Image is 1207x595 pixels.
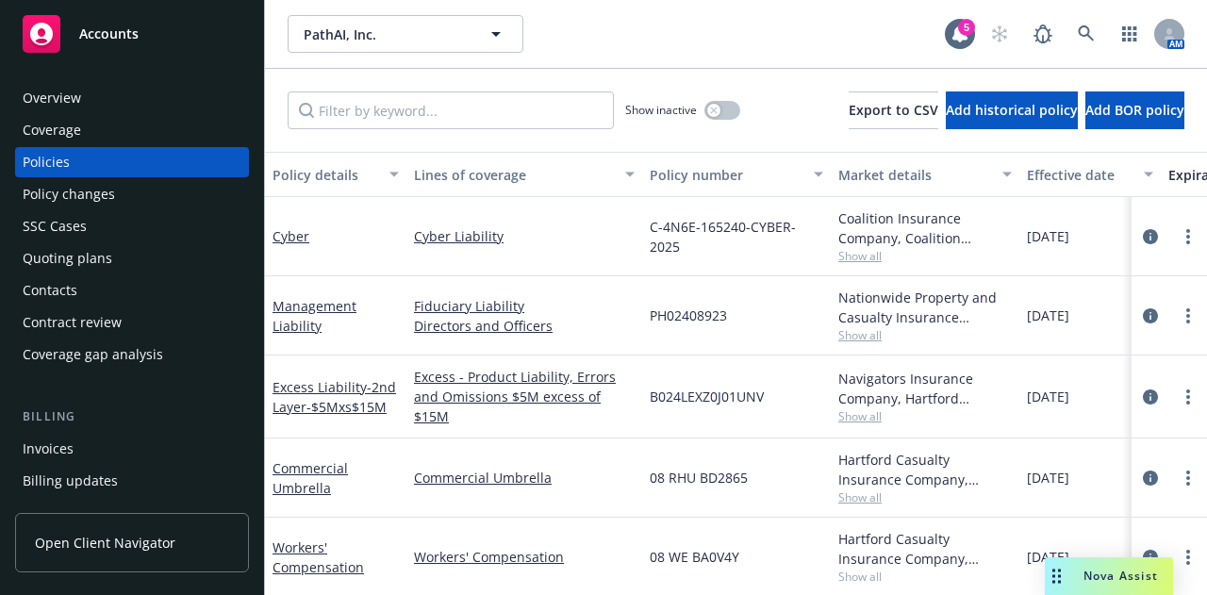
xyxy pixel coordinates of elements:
[838,327,1012,343] span: Show all
[414,316,635,336] a: Directors and Officers
[1027,306,1069,325] span: [DATE]
[414,226,635,246] a: Cyber Liability
[642,152,831,197] button: Policy number
[831,152,1019,197] button: Market details
[15,307,249,338] a: Contract review
[1045,557,1068,595] div: Drag to move
[838,450,1012,489] div: Hartford Casualty Insurance Company, Hartford Insurance Group
[273,538,364,576] a: Workers' Compensation
[1139,225,1162,248] a: circleInformation
[1177,546,1199,569] a: more
[15,275,249,306] a: Contacts
[273,297,356,335] a: Management Liability
[288,91,614,129] input: Filter by keyword...
[273,459,348,497] a: Commercial Umbrella
[958,19,975,36] div: 5
[273,227,309,245] a: Cyber
[946,101,1078,119] span: Add historical policy
[23,275,77,306] div: Contacts
[1177,386,1199,408] a: more
[273,165,378,185] div: Policy details
[414,547,635,567] a: Workers' Compensation
[981,15,1018,53] a: Start snowing
[414,165,614,185] div: Lines of coverage
[1177,225,1199,248] a: more
[1027,387,1069,406] span: [DATE]
[23,83,81,113] div: Overview
[15,83,249,113] a: Overview
[1139,546,1162,569] a: circleInformation
[838,369,1012,408] div: Navigators Insurance Company, Hartford Insurance Group
[1085,91,1184,129] button: Add BOR policy
[650,468,748,488] span: 08 RHU BD2865
[838,165,991,185] div: Market details
[15,434,249,464] a: Invoices
[414,367,635,426] a: Excess - Product Liability, Errors and Omissions $5M excess of $15M
[23,434,74,464] div: Invoices
[838,569,1012,585] span: Show all
[15,243,249,273] a: Quoting plans
[265,152,406,197] button: Policy details
[650,165,802,185] div: Policy number
[838,288,1012,327] div: Nationwide Property and Casualty Insurance Company, Nationwide Insurance Company
[23,179,115,209] div: Policy changes
[1111,15,1149,53] a: Switch app
[23,307,122,338] div: Contract review
[414,296,635,316] a: Fiduciary Liability
[23,466,118,496] div: Billing updates
[1027,468,1069,488] span: [DATE]
[304,25,467,44] span: PathAI, Inc.
[15,8,249,60] a: Accounts
[838,489,1012,505] span: Show all
[414,468,635,488] a: Commercial Umbrella
[650,217,823,256] span: C-4N6E-165240-CYBER-2025
[650,306,727,325] span: PH02408923
[288,15,523,53] button: PathAI, Inc.
[35,533,175,553] span: Open Client Navigator
[15,115,249,145] a: Coverage
[1085,101,1184,119] span: Add BOR policy
[15,211,249,241] a: SSC Cases
[79,26,139,41] span: Accounts
[946,91,1078,129] button: Add historical policy
[1177,467,1199,489] a: more
[838,408,1012,424] span: Show all
[1139,386,1162,408] a: circleInformation
[23,243,112,273] div: Quoting plans
[1139,467,1162,489] a: circleInformation
[15,466,249,496] a: Billing updates
[1019,152,1161,197] button: Effective date
[838,529,1012,569] div: Hartford Casualty Insurance Company, Hartford Insurance Group
[1045,557,1173,595] button: Nova Assist
[15,407,249,426] div: Billing
[1027,226,1069,246] span: [DATE]
[15,147,249,177] a: Policies
[23,147,70,177] div: Policies
[1177,305,1199,327] a: more
[650,547,739,567] span: 08 WE BA0V4Y
[406,152,642,197] button: Lines of coverage
[849,101,938,119] span: Export to CSV
[23,211,87,241] div: SSC Cases
[15,179,249,209] a: Policy changes
[838,248,1012,264] span: Show all
[849,91,938,129] button: Export to CSV
[273,378,396,416] a: Excess Liability
[1027,165,1133,185] div: Effective date
[1024,15,1062,53] a: Report a Bug
[838,208,1012,248] div: Coalition Insurance Company, Coalition Insurance Solutions (Carrier)
[23,115,81,145] div: Coverage
[1027,547,1069,567] span: [DATE]
[1139,305,1162,327] a: circleInformation
[1067,15,1105,53] a: Search
[650,387,764,406] span: B024LEXZ0J01UNV
[625,102,697,118] span: Show inactive
[1083,568,1158,584] span: Nova Assist
[23,339,163,370] div: Coverage gap analysis
[273,378,396,416] span: - 2nd Layer-$5Mxs$15M
[15,339,249,370] a: Coverage gap analysis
